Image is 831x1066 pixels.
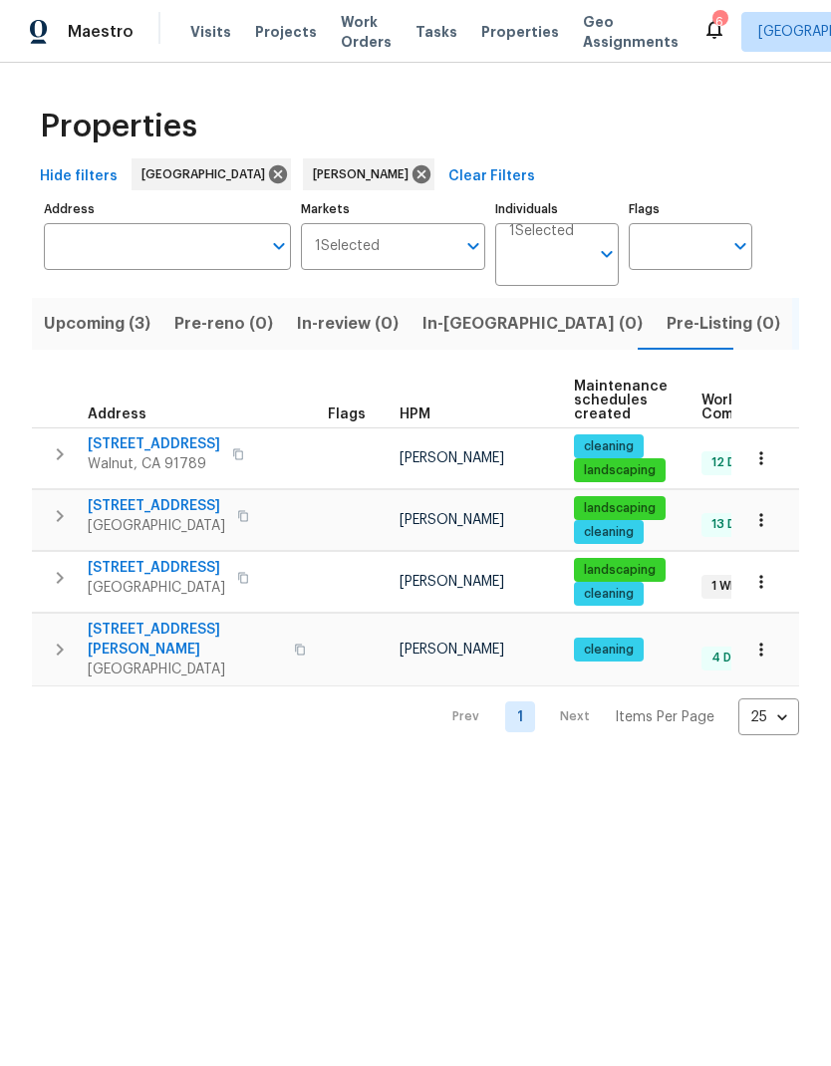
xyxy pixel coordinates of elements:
[495,203,619,215] label: Individuals
[440,158,543,195] button: Clear Filters
[44,310,150,338] span: Upcoming (3)
[400,575,504,589] span: [PERSON_NAME]
[433,698,799,735] nav: Pagination Navigation
[459,232,487,260] button: Open
[481,22,559,42] span: Properties
[576,524,642,541] span: cleaning
[68,22,134,42] span: Maestro
[313,164,416,184] span: [PERSON_NAME]
[265,232,293,260] button: Open
[400,643,504,657] span: [PERSON_NAME]
[32,158,126,195] button: Hide filters
[88,578,225,598] span: [GEOGRAPHIC_DATA]
[712,12,726,32] div: 6
[667,310,780,338] span: Pre-Listing (0)
[400,451,504,465] span: [PERSON_NAME]
[315,238,380,255] span: 1 Selected
[88,660,282,679] span: [GEOGRAPHIC_DATA]
[132,158,291,190] div: [GEOGRAPHIC_DATA]
[576,462,664,479] span: landscaping
[174,310,273,338] span: Pre-reno (0)
[726,232,754,260] button: Open
[88,620,282,660] span: [STREET_ADDRESS][PERSON_NAME]
[141,164,273,184] span: [GEOGRAPHIC_DATA]
[415,25,457,39] span: Tasks
[703,650,762,666] span: 4 Done
[703,516,766,533] span: 13 Done
[509,223,574,240] span: 1 Selected
[583,12,679,52] span: Geo Assignments
[576,500,664,517] span: landscaping
[701,394,827,421] span: Work Order Completion
[448,164,535,189] span: Clear Filters
[297,310,399,338] span: In-review (0)
[703,578,748,595] span: 1 WIP
[190,22,231,42] span: Visits
[44,203,291,215] label: Address
[88,558,225,578] span: [STREET_ADDRESS]
[40,117,197,136] span: Properties
[88,496,225,516] span: [STREET_ADDRESS]
[615,707,714,727] p: Items Per Page
[629,203,752,215] label: Flags
[505,701,535,732] a: Goto page 1
[255,22,317,42] span: Projects
[593,240,621,268] button: Open
[703,454,766,471] span: 12 Done
[301,203,486,215] label: Markets
[400,513,504,527] span: [PERSON_NAME]
[88,434,220,454] span: [STREET_ADDRESS]
[40,164,118,189] span: Hide filters
[303,158,434,190] div: [PERSON_NAME]
[88,516,225,536] span: [GEOGRAPHIC_DATA]
[576,562,664,579] span: landscaping
[576,438,642,455] span: cleaning
[341,12,392,52] span: Work Orders
[576,642,642,659] span: cleaning
[328,407,366,421] span: Flags
[576,586,642,603] span: cleaning
[422,310,643,338] span: In-[GEOGRAPHIC_DATA] (0)
[88,454,220,474] span: Walnut, CA 91789
[738,691,799,743] div: 25
[88,407,146,421] span: Address
[574,380,668,421] span: Maintenance schedules created
[400,407,430,421] span: HPM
